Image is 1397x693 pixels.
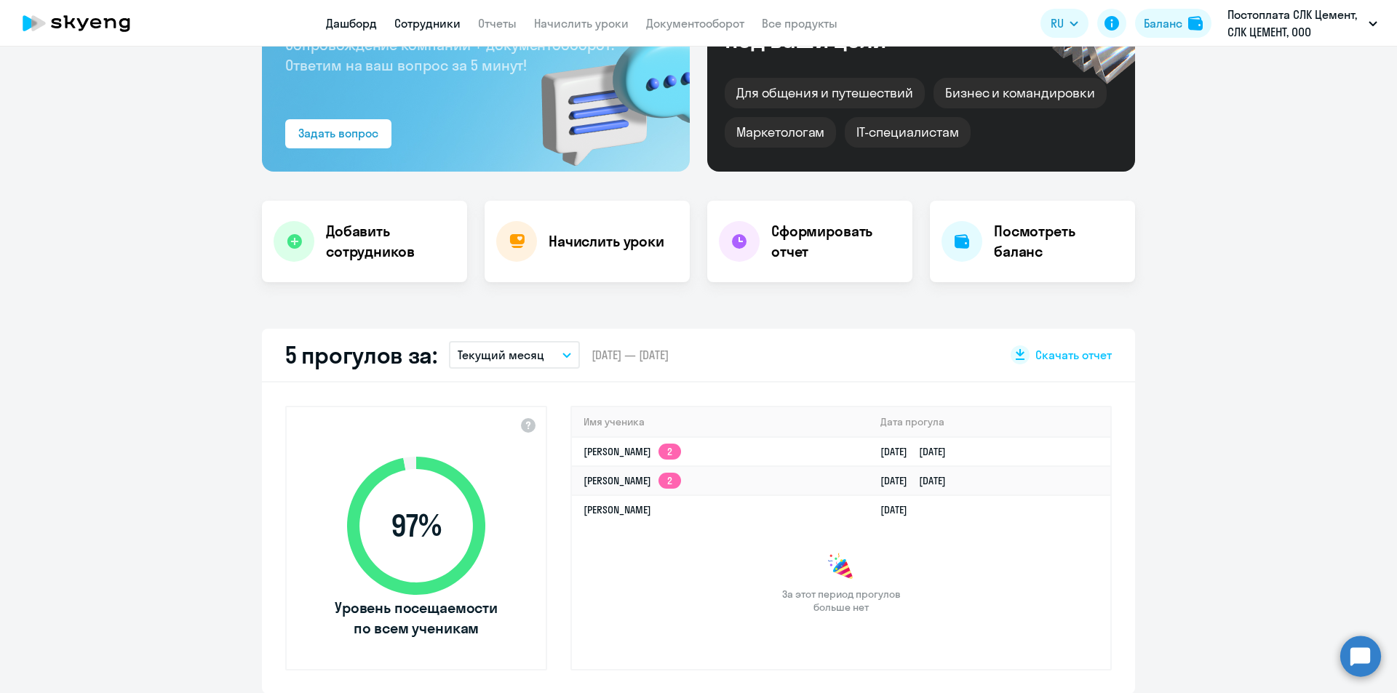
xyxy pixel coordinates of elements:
button: Постоплата СЛК Цемент, СЛК ЦЕМЕНТ, ООО [1220,6,1385,41]
span: За этот период прогулов больше нет [780,588,902,614]
h4: Добавить сотрудников [326,221,455,262]
a: Начислить уроки [534,16,629,31]
div: IT-специалистам [845,117,970,148]
a: [DATE][DATE] [880,474,958,487]
span: RU [1051,15,1064,32]
a: Документооборот [646,16,744,31]
div: Для общения и путешествий [725,78,925,108]
button: Балансbalance [1135,9,1211,38]
div: Курсы английского под ваши цели [725,2,974,52]
th: Имя ученика [572,407,869,437]
a: Сотрудники [394,16,461,31]
span: Уровень посещаемости по всем ученикам [333,598,500,638]
img: balance [1188,16,1203,31]
app-skyeng-badge: 2 [658,444,681,460]
p: Текущий месяц [458,346,544,364]
img: congrats [827,553,856,582]
button: RU [1040,9,1088,38]
a: Все продукты [762,16,837,31]
span: Скачать отчет [1035,347,1112,363]
a: [PERSON_NAME]2 [584,474,681,487]
div: Баланс [1144,15,1182,32]
a: [PERSON_NAME] [584,503,651,516]
a: [DATE][DATE] [880,445,958,458]
span: 97 % [333,508,500,543]
div: Бизнес и командировки [934,78,1107,108]
h4: Сформировать отчет [771,221,901,262]
a: [DATE] [880,503,919,516]
p: Постоплата СЛК Цемент, СЛК ЦЕМЕНТ, ООО [1227,6,1363,41]
button: Задать вопрос [285,119,391,148]
h4: Посмотреть баланс [994,221,1123,262]
span: [DATE] — [DATE] [592,347,669,363]
div: Задать вопрос [298,124,378,142]
button: Текущий месяц [449,341,580,369]
a: [PERSON_NAME]2 [584,445,681,458]
app-skyeng-badge: 2 [658,473,681,489]
div: Маркетологам [725,117,836,148]
h4: Начислить уроки [549,231,664,252]
img: bg-img [520,8,690,172]
a: Дашборд [326,16,377,31]
h2: 5 прогулов за: [285,340,437,369]
a: Отчеты [478,16,517,31]
th: Дата прогула [869,407,1110,437]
